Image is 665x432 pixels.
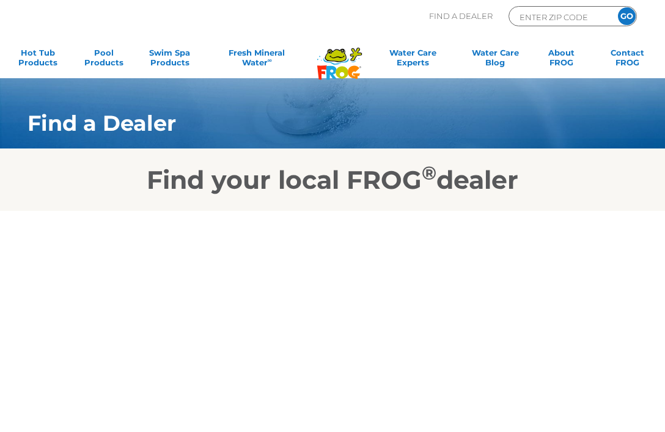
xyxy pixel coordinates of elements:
[422,161,436,185] sup: ®
[78,48,130,72] a: PoolProducts
[12,48,64,72] a: Hot TubProducts
[268,57,272,64] sup: ∞
[601,48,653,72] a: ContactFROG
[618,7,636,25] input: GO
[210,48,304,72] a: Fresh MineralWater∞
[144,48,196,72] a: Swim SpaProducts
[429,6,493,26] p: Find A Dealer
[9,164,656,195] h2: Find your local FROG dealer
[28,111,591,136] h1: Find a Dealer
[535,48,587,72] a: AboutFROG
[370,48,455,72] a: Water CareExperts
[470,48,521,72] a: Water CareBlog
[310,32,369,80] img: Frog Products Logo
